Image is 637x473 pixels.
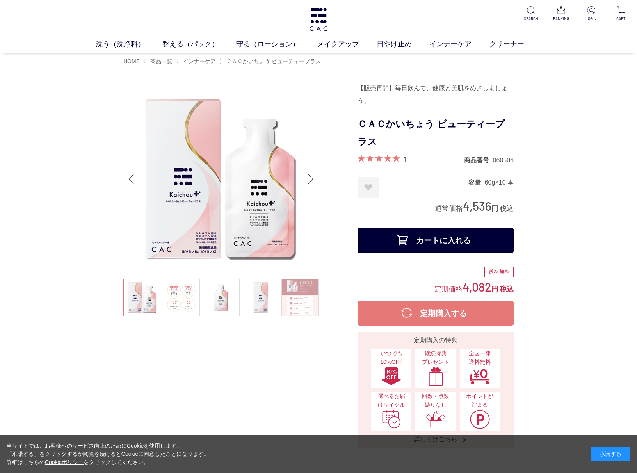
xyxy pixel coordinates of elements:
[425,409,446,429] img: 回数・点数縛りなし
[176,58,218,65] li: 〉
[552,6,571,21] a: RANKING
[500,204,514,212] span: 税込
[375,392,407,409] span: 選べるお届けサイクル
[358,177,379,198] a: お気に入りに登録する
[404,155,406,163] a: 1
[485,178,514,187] dd: 60g×10 本
[491,204,498,212] span: 円
[464,156,493,164] dt: 商品番号
[361,336,511,345] div: 定期購入の特典
[123,164,139,195] div: Previous slide
[181,58,216,64] a: インナーケア
[45,459,84,465] a: Cookieポリシー
[381,409,402,429] img: 選べるお届けサイクル
[236,39,317,50] a: 守る（ローション）
[470,366,490,386] img: 全国一律送料無料
[303,164,318,195] div: Next slide
[491,285,498,293] span: 円
[375,349,407,366] span: いつでも10%OFF
[123,58,140,64] a: HOME
[123,82,318,277] img: ＣＡＣかいちょう ビューティープラス
[377,39,429,50] a: 日やけ止め
[582,16,601,21] p: LOGIN
[463,279,491,294] span: 4,082
[464,349,496,366] span: 全国一律 送料無料
[226,58,321,64] span: ＣＡＣかいちょう ビューティープラス
[96,39,162,50] a: 洗う（洗浄料）
[7,442,210,466] div: 当サイトでは、お客様へのサービス向上のためにCookieを使用します。 「承諾する」をクリックするか閲覧を続けるとCookieに同意したことになります。 詳細はこちらの をクリックしてください。
[500,285,514,293] span: 税込
[308,8,329,31] img: logo
[219,58,323,65] li: 〉
[582,6,601,21] a: LOGIN
[358,116,514,151] h1: ＣＡＣかいちょう ビューティープラス
[162,39,236,50] a: 整える（パック）
[358,332,514,448] a: 定期購入の特典 いつでも10%OFFいつでも10%OFF 継続特典プレゼント継続特典プレゼント 全国一律送料無料全国一律送料無料 選べるお届けサイクル選べるお届けサイクル 回数・点数縛りなし回数...
[419,349,452,366] span: 継続特典 プレゼント
[521,6,541,21] a: SEARCH
[425,366,446,386] img: 継続特典プレゼント
[484,267,514,277] div: 送料無料
[358,82,514,108] div: 【販売再開】毎日飲んで、健康と美肌をめざしましょう。
[381,366,402,386] img: いつでも10%OFF
[464,392,496,409] span: ポイントが貯まる
[435,204,463,212] span: 通常価格
[468,178,485,187] dt: 容量
[358,228,514,253] button: カートに入れる
[552,16,571,21] p: RANKING
[429,39,489,50] a: インナーケア
[521,16,541,21] p: SEARCH
[150,58,172,64] span: 商品一覧
[470,409,490,429] img: ポイントが貯まる
[489,39,542,50] a: クリーナー
[612,16,631,21] p: CART
[143,58,174,65] li: 〉
[493,156,514,164] dd: 060506
[317,39,377,50] a: メイクアップ
[149,58,172,64] a: 商品一覧
[225,58,321,64] a: ＣＡＣかいちょう ビューティープラス
[419,392,452,409] span: 回数・点数縛りなし
[591,447,630,461] div: 承諾する
[612,6,631,21] a: CART
[463,199,491,213] span: 4,536
[358,301,514,326] button: 定期購入する
[183,58,216,64] span: インナーケア
[434,285,463,293] span: 定期価格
